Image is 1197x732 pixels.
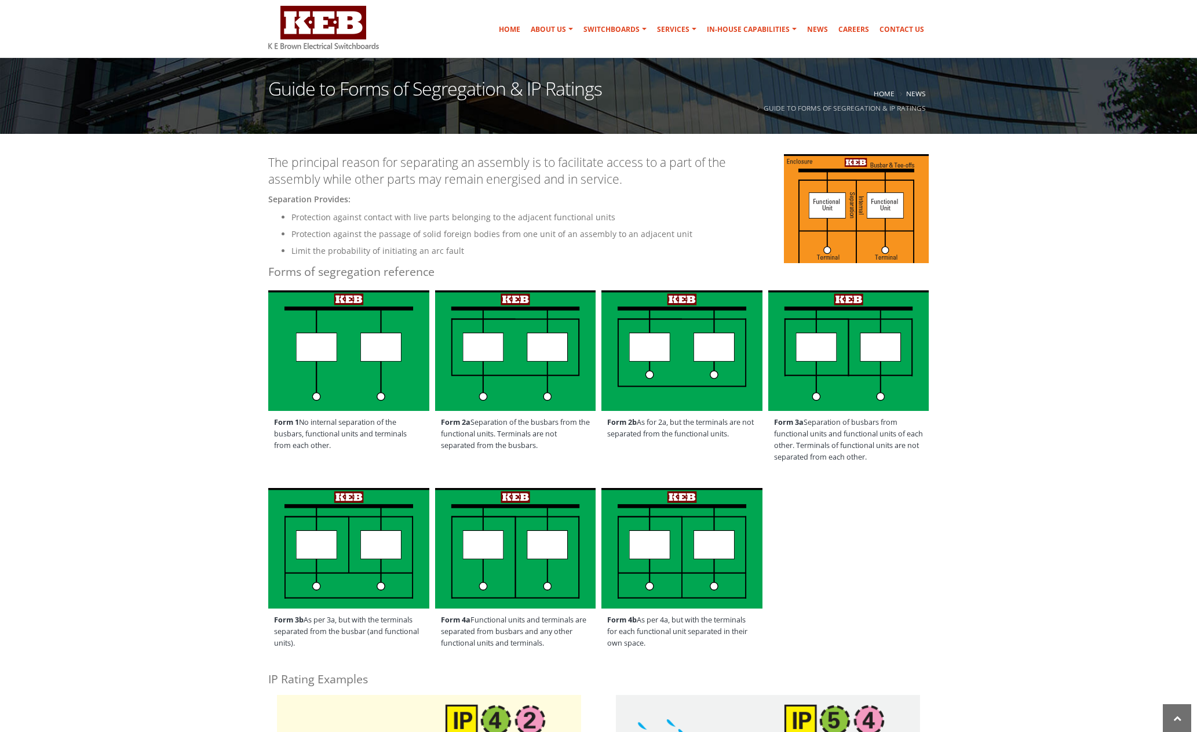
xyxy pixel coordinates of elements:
strong: Form 4a [441,615,470,625]
strong: Form 4b [607,615,637,625]
h4: IP Rating Examples [268,671,929,687]
li: Protection against the passage of solid foreign bodies from one unit of an assembly to an adjacen... [291,227,929,241]
strong: Form 2b [607,417,637,427]
strong: Form 1 [274,417,299,427]
a: News [802,18,833,41]
h5: Separation provides: [268,194,929,205]
span: Separation of the busbars from the functional units. Terminals are not separated from the busbars. [435,411,596,457]
strong: Form 3b [274,615,304,625]
a: Home [494,18,525,41]
a: Switchboards [579,18,651,41]
span: As for 2a, but the terminals are not separated from the functional units. [601,411,762,446]
span: As per 3a, but with the terminals separated from the busbar (and functional units). [268,609,429,655]
img: K E Brown Electrical Switchboards [268,6,379,49]
li: Limit the probability of initiating an arc fault [291,244,929,258]
span: Functional units and terminals are separated from busbars and any other functional units and term... [435,609,596,655]
a: About Us [526,18,578,41]
span: Separation of busbars from functional units and functional units of each other. Terminals of func... [768,411,929,469]
strong: Form 2a [441,417,470,427]
span: As per 4a, but with the terminals for each functional unit separated in their own space. [601,609,762,655]
strong: Form 3a [774,417,804,427]
li: Guide to Forms of Segregation & IP Ratings [754,101,926,115]
p: The principal reason for separating an assembly is to facilitate access to a part of the assembly... [268,154,929,188]
li: Protection against contact with live parts belonging to the adjacent functional units [291,210,929,224]
a: Home [874,89,895,98]
a: Contact Us [875,18,929,41]
h4: Forms of segregation reference [268,264,929,279]
a: Services [652,18,701,41]
a: News [906,89,926,98]
a: Careers [834,18,874,41]
a: In-house Capabilities [702,18,801,41]
h1: Guide to Forms of Segregation & IP Ratings [268,79,602,112]
span: No internal separation of the busbars, functional units and terminals from each other. [268,411,429,457]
